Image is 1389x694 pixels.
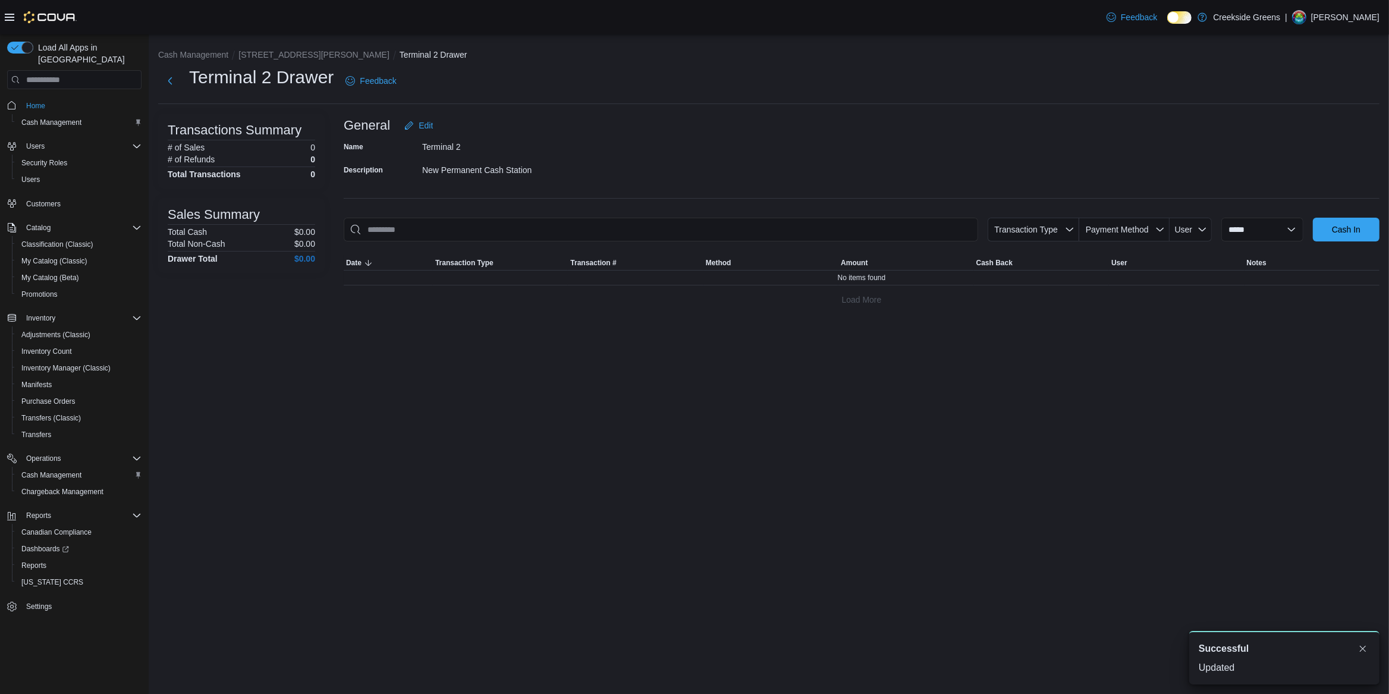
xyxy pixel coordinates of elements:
[1311,10,1379,24] p: [PERSON_NAME]
[21,599,142,614] span: Settings
[189,65,334,89] h1: Terminal 2 Drawer
[17,558,51,573] a: Reports
[17,575,142,589] span: Washington CCRS
[21,139,49,153] button: Users
[2,310,146,326] button: Inventory
[21,196,142,211] span: Customers
[994,225,1058,234] span: Transaction Type
[21,197,65,211] a: Customers
[842,294,882,306] span: Load More
[1332,224,1360,235] span: Cash In
[21,98,142,112] span: Home
[17,328,95,342] a: Adjustments (Classic)
[21,430,51,439] span: Transfers
[26,199,61,209] span: Customers
[12,326,146,343] button: Adjustments (Classic)
[21,240,93,249] span: Classification (Classic)
[17,485,142,499] span: Chargeback Management
[26,313,55,323] span: Inventory
[21,221,55,235] button: Catalog
[310,155,315,164] p: 0
[21,330,90,340] span: Adjustments (Classic)
[21,221,142,235] span: Catalog
[1109,256,1244,270] button: User
[17,542,74,556] a: Dashboards
[294,254,315,263] h4: $0.00
[12,360,146,376] button: Inventory Manager (Classic)
[24,11,77,23] img: Cova
[344,142,363,152] label: Name
[17,237,142,252] span: Classification (Classic)
[12,483,146,500] button: Chargeback Management
[168,123,301,137] h3: Transactions Summary
[17,468,86,482] a: Cash Management
[17,378,142,392] span: Manifests
[168,169,241,179] h4: Total Transactions
[168,143,205,152] h6: # of Sales
[1102,5,1162,29] a: Feedback
[26,511,51,520] span: Reports
[26,142,45,151] span: Users
[1292,10,1306,24] div: Pat McCaffrey
[12,343,146,360] button: Inventory Count
[158,49,1379,63] nav: An example of EuiBreadcrumbs
[1199,661,1370,675] div: Updated
[12,393,146,410] button: Purchase Orders
[21,311,60,325] button: Inventory
[2,96,146,114] button: Home
[12,171,146,188] button: Users
[168,239,225,249] h6: Total Non-Cash
[988,218,1079,241] button: Transaction Type
[344,118,390,133] h3: General
[7,92,142,646] nav: Complex example
[400,114,438,137] button: Edit
[21,273,79,282] span: My Catalog (Beta)
[17,344,142,359] span: Inventory Count
[570,258,616,268] span: Transaction #
[2,195,146,212] button: Customers
[17,378,56,392] a: Manifests
[1199,642,1370,656] div: Notification
[21,561,46,570] span: Reports
[17,468,142,482] span: Cash Management
[976,258,1013,268] span: Cash Back
[158,69,182,93] button: Next
[17,287,62,302] a: Promotions
[17,411,86,425] a: Transfers (Classic)
[168,208,260,222] h3: Sales Summary
[841,258,868,268] span: Amount
[21,527,92,537] span: Canadian Compliance
[341,69,401,93] a: Feedback
[21,256,87,266] span: My Catalog (Classic)
[12,524,146,541] button: Canadian Compliance
[17,172,142,187] span: Users
[12,426,146,443] button: Transfers
[21,413,81,423] span: Transfers (Classic)
[21,397,76,406] span: Purchase Orders
[21,508,142,523] span: Reports
[17,115,86,130] a: Cash Management
[1199,642,1249,656] span: Successful
[168,155,215,164] h6: # of Refunds
[26,454,61,463] span: Operations
[974,256,1109,270] button: Cash Back
[435,258,494,268] span: Transaction Type
[17,525,142,539] span: Canadian Compliance
[1213,10,1280,24] p: Creekside Greens
[360,75,396,87] span: Feedback
[17,237,98,252] a: Classification (Classic)
[17,394,80,409] a: Purchase Orders
[1086,225,1149,234] span: Payment Method
[238,50,389,59] button: [STREET_ADDRESS][PERSON_NAME]
[21,158,67,168] span: Security Roles
[1079,218,1170,241] button: Payment Method
[21,99,50,113] a: Home
[1356,642,1370,656] button: Dismiss toast
[12,236,146,253] button: Classification (Classic)
[2,219,146,236] button: Catalog
[17,575,88,589] a: [US_STATE] CCRS
[17,361,142,375] span: Inventory Manager (Classic)
[1175,225,1193,234] span: User
[26,223,51,233] span: Catalog
[344,218,978,241] input: This is a search bar. As you type, the results lower in the page will automatically filter.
